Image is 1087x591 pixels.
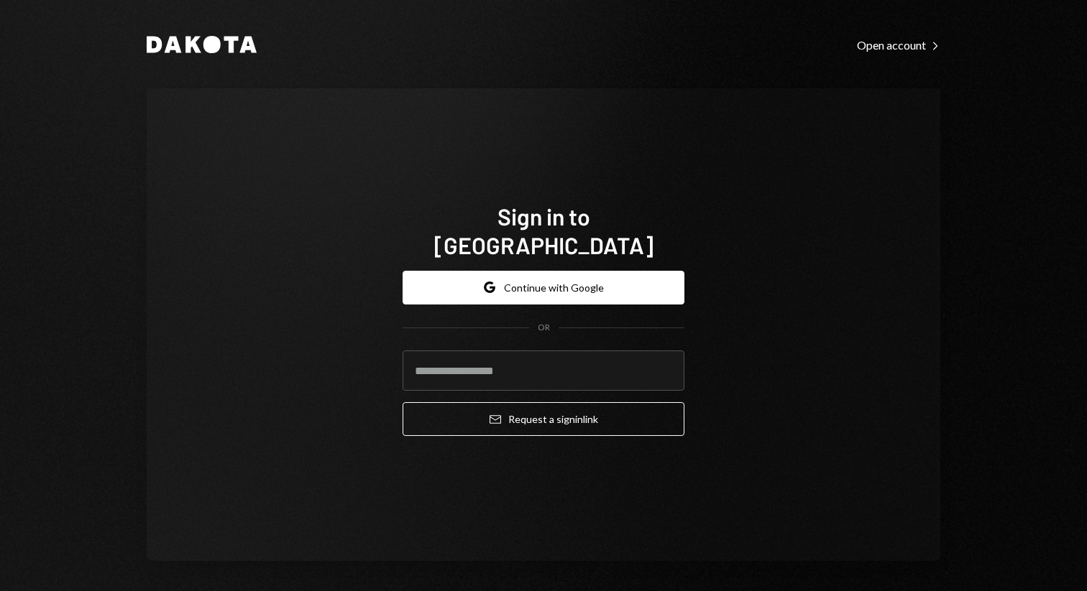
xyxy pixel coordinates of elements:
div: Open account [857,38,940,52]
button: Continue with Google [403,271,684,304]
h1: Sign in to [GEOGRAPHIC_DATA] [403,202,684,259]
a: Open account [857,37,940,52]
button: Request a signinlink [403,402,684,436]
div: OR [538,322,550,334]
